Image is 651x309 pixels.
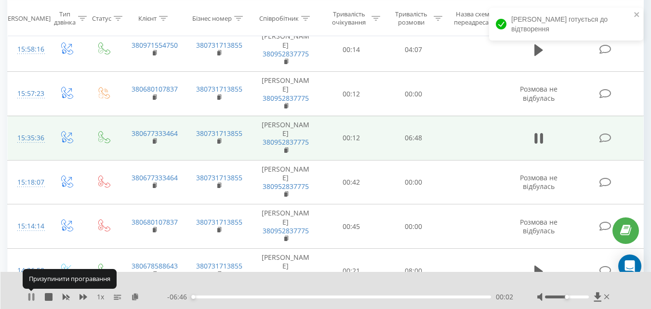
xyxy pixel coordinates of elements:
[383,27,445,72] td: 04:07
[17,261,38,280] div: 14:26:59
[496,292,513,302] span: 00:02
[196,217,242,227] a: 380731713855
[383,249,445,293] td: 08:00
[132,217,178,227] a: 380680107837
[92,14,111,22] div: Статус
[320,27,383,72] td: 00:14
[17,40,38,59] div: 15:58:16
[391,10,431,27] div: Тривалість розмови
[2,14,51,22] div: [PERSON_NAME]
[138,14,157,22] div: Клієнт
[97,292,104,302] span: 1 x
[383,72,445,116] td: 00:00
[132,40,178,50] a: 380971554750
[17,217,38,236] div: 15:14:14
[196,261,242,270] a: 380731713855
[489,8,643,40] div: [PERSON_NAME] готується до відтворення
[263,182,309,191] a: 380952837775
[263,226,309,235] a: 380952837775
[251,27,320,72] td: [PERSON_NAME]
[520,84,558,102] span: Розмова не відбулась
[167,292,192,302] span: - 06:46
[251,72,320,116] td: [PERSON_NAME]
[259,14,299,22] div: Співробітник
[17,129,38,148] div: 15:35:36
[17,84,38,103] div: 15:57:23
[192,14,232,22] div: Бізнес номер
[132,261,178,270] a: 380678588643
[383,160,445,204] td: 00:00
[320,116,383,160] td: 00:12
[263,49,309,58] a: 380952837775
[320,204,383,249] td: 00:45
[132,173,178,182] a: 380677333464
[263,137,309,147] a: 380952837775
[196,40,242,50] a: 380731713855
[196,84,242,94] a: 380731713855
[132,84,178,94] a: 380680107837
[251,204,320,249] td: [PERSON_NAME]
[383,204,445,249] td: 00:00
[618,255,641,278] div: Open Intercom Messenger
[520,173,558,191] span: Розмова не відбулась
[320,72,383,116] td: 00:12
[320,160,383,204] td: 00:42
[251,249,320,293] td: [PERSON_NAME]
[132,129,178,138] a: 380677333464
[251,160,320,204] td: [PERSON_NAME]
[565,295,569,299] div: Accessibility label
[320,249,383,293] td: 00:21
[17,173,38,192] div: 15:18:07
[23,269,117,288] div: Призупинити програвання
[54,10,76,27] div: Тип дзвінка
[251,116,320,160] td: [PERSON_NAME]
[263,94,309,103] a: 380952837775
[196,173,242,182] a: 380731713855
[453,10,496,27] div: Назва схеми переадресації
[634,11,640,20] button: close
[196,129,242,138] a: 380731713855
[383,116,445,160] td: 06:48
[263,270,309,280] a: 380952837775
[191,295,195,299] div: Accessibility label
[520,217,558,235] span: Розмова не відбулась
[329,10,369,27] div: Тривалість очікування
